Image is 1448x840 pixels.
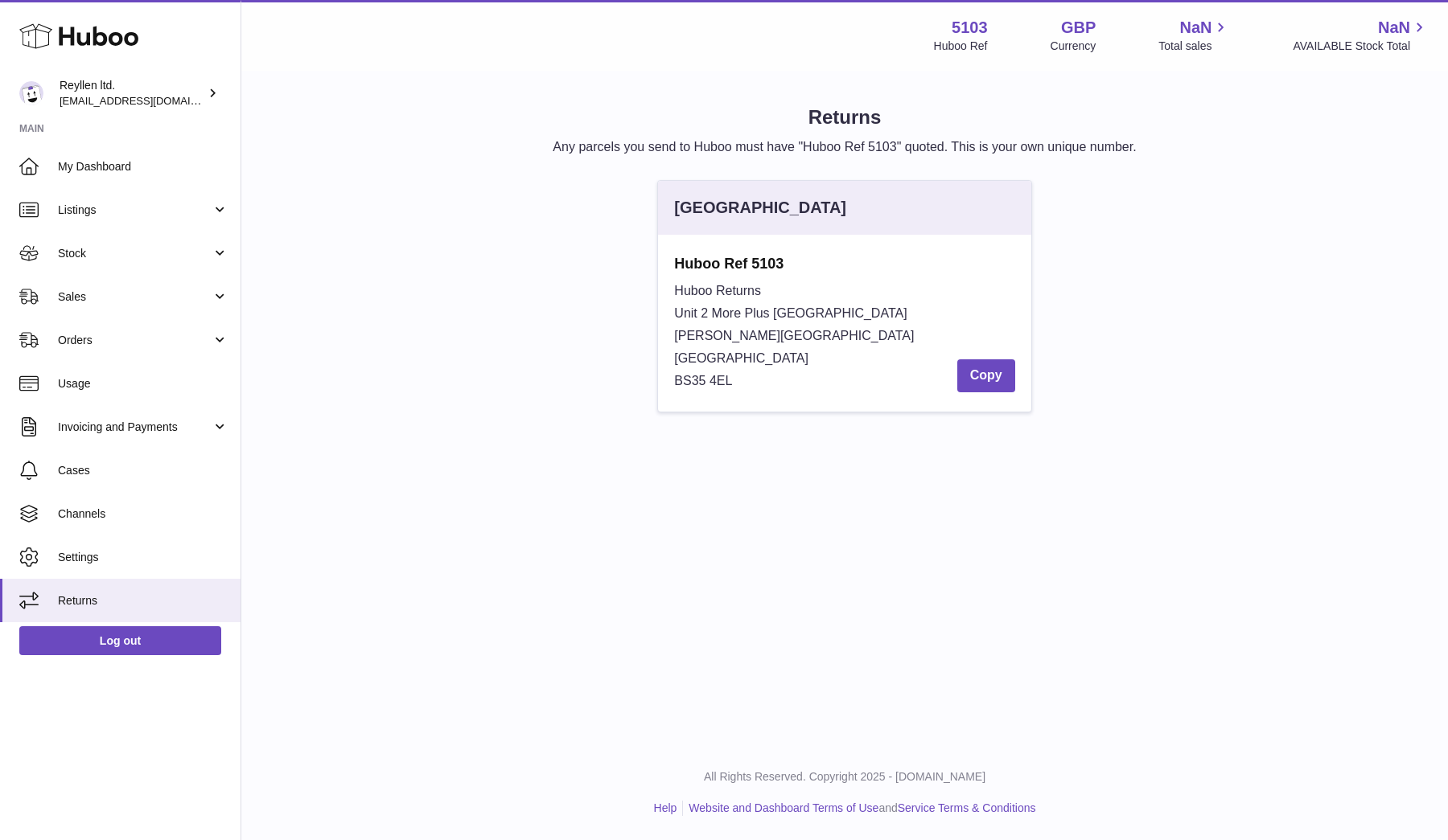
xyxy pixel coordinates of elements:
span: Settings [58,550,228,565]
span: Usage [58,376,228,391]
span: Orders [58,333,212,348]
span: Total sales [1158,39,1230,54]
a: NaN Total sales [1158,17,1230,54]
span: BS35 4EL [674,374,732,387]
span: Stock [58,246,212,261]
span: Channels [58,506,228,522]
strong: 5103 [952,17,988,39]
span: Listings [58,203,212,218]
span: AVAILABLE Stock Total [1293,39,1429,54]
p: Any parcels you send to Huboo must have "Huboo Ref 5103" quoted. This is your own unique number. [267,138,1422,156]
span: [GEOGRAPHIC_DATA] [674,351,808,365]
img: reyllen@reyllen.com [19,81,43,105]
div: Reyllen ltd. [60,78,204,109]
span: [PERSON_NAME][GEOGRAPHIC_DATA] [674,329,914,342]
span: Invoicing and Payments [58,420,212,435]
div: Currency [1051,39,1096,54]
div: Huboo Ref [934,39,988,54]
span: NaN [1378,17,1410,39]
span: Cases [58,463,228,478]
div: [GEOGRAPHIC_DATA] [674,197,846,219]
span: NaN [1179,17,1211,39]
span: [EMAIL_ADDRESS][DOMAIN_NAME] [60,94,237,107]
a: Service Terms & Conditions [898,801,1036,814]
p: All Rights Reserved. Copyright 2025 - [DOMAIN_NAME] [254,769,1435,785]
span: Huboo Returns [674,284,761,297]
a: Log out [19,626,221,655]
strong: GBP [1061,17,1096,39]
span: Sales [58,289,212,305]
span: My Dashboard [58,159,228,174]
span: Returns [58,593,228,608]
a: Help [654,801,677,814]
button: Copy [957,359,1015,392]
a: Website and Dashboard Terms of Use [689,801,878,814]
a: NaN AVAILABLE Stock Total [1293,17,1429,54]
h1: Returns [267,104,1422,130]
strong: Huboo Ref 5103 [674,254,1014,273]
span: Unit 2 More Plus [GEOGRAPHIC_DATA] [674,306,907,320]
li: and [683,801,1035,816]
